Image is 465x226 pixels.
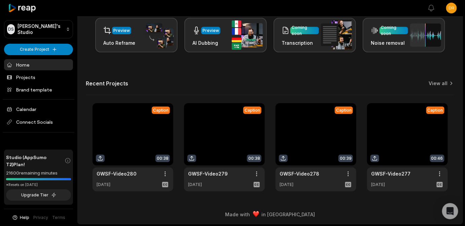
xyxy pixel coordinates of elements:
[192,39,220,46] h3: AI Dubbing
[371,39,408,46] h3: Noise removal
[429,80,448,87] a: View all
[113,28,130,34] div: Preview
[282,39,319,46] h3: Transcription
[4,104,73,115] a: Calendar
[6,154,65,168] span: Studio (AppSumo T2) Plan!
[371,170,410,177] a: GWSF-Video277
[143,22,174,48] img: auto_reframe.png
[381,25,407,37] div: Coming soon
[188,170,228,177] a: GWSF-Video279
[20,215,30,221] span: Help
[6,182,71,187] div: *Resets on [DATE]
[4,116,73,128] span: Connect Socials
[7,24,15,34] div: DS
[203,28,219,34] div: Preview
[4,84,73,95] a: Brand template
[410,24,441,47] img: noise_removal.png
[253,211,259,217] img: heart emoji
[12,215,30,221] button: Help
[103,39,135,46] h3: Auto Reframe
[17,23,63,35] p: [PERSON_NAME]'s Studio
[6,170,71,177] div: 21600 remaining minutes
[4,59,73,70] a: Home
[86,80,128,87] h2: Recent Projects
[52,215,66,221] a: Terms
[292,25,318,37] div: Coming soon
[6,189,71,201] button: Upgrade Tier
[97,170,137,177] a: GWSF-Video280
[442,203,458,219] div: Open Intercom Messenger
[232,21,263,50] img: ai_dubbing.png
[34,215,48,221] a: Privacy
[321,21,352,49] img: transcription.png
[4,72,73,83] a: Projects
[4,44,73,55] button: Create Project
[84,211,457,218] div: Made with in [GEOGRAPHIC_DATA]
[280,170,319,177] a: GWSF-Video278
